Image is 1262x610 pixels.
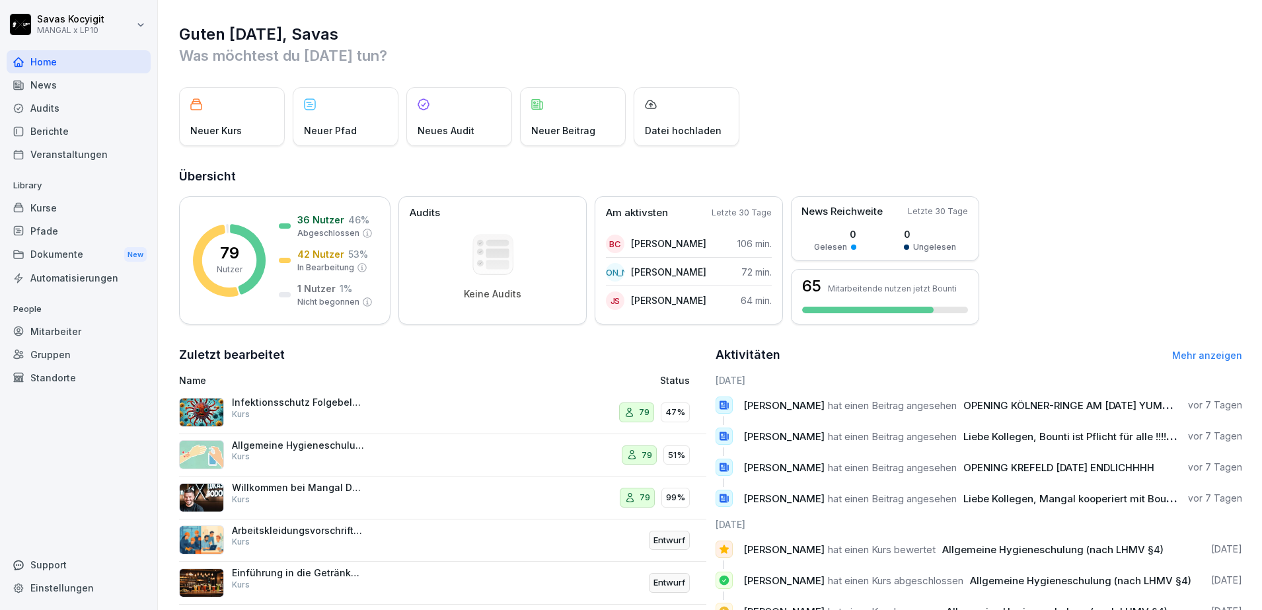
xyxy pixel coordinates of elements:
[7,96,151,120] div: Audits
[179,477,706,519] a: Willkommen bei Mangal Döner x LP10Kurs7999%
[640,491,650,504] p: 79
[904,227,956,241] p: 0
[639,406,650,419] p: 79
[1172,350,1242,361] a: Mehr anzeigen
[642,449,652,462] p: 79
[297,296,359,308] p: Nicht begonnen
[340,282,352,295] p: 1 %
[1188,461,1242,474] p: vor 7 Tagen
[1188,492,1242,505] p: vor 7 Tagen
[348,247,368,261] p: 53 %
[741,293,772,307] p: 64 min.
[606,206,668,221] p: Am aktivsten
[179,24,1242,45] h1: Guten [DATE], Savas
[7,576,151,599] a: Einstellungen
[232,482,364,494] p: Willkommen bei Mangal Döner x LP10
[179,440,224,469] img: gxsnf7ygjsfsmxd96jxi4ufn.png
[179,45,1242,66] p: Was möchtest du [DATE] tun?
[828,284,957,293] p: Mitarbeitende nutzen jetzt Bounti
[814,227,856,241] p: 0
[716,373,1243,387] h6: [DATE]
[7,143,151,166] div: Veranstaltungen
[631,293,706,307] p: [PERSON_NAME]
[7,175,151,196] p: Library
[828,399,957,412] span: hat einen Beitrag angesehen
[232,397,364,408] p: Infektionsschutz Folgebelehrung (nach §43 IfSG)
[232,451,250,463] p: Kurs
[464,288,521,300] p: Keine Audits
[297,262,354,274] p: In Bearbeitung
[7,343,151,366] a: Gruppen
[232,494,250,506] p: Kurs
[645,124,722,137] p: Datei hochladen
[297,227,359,239] p: Abgeschlossen
[410,206,440,221] p: Audits
[666,491,685,504] p: 99%
[7,553,151,576] div: Support
[963,461,1154,474] span: OPENING KREFELD [DATE] ENDLICHHHH
[668,449,685,462] p: 51%
[304,124,357,137] p: Neuer Pfad
[7,73,151,96] div: News
[7,219,151,243] a: Pfade
[7,120,151,143] a: Berichte
[913,241,956,253] p: Ungelesen
[179,346,706,364] h2: Zuletzt bearbeitet
[232,536,250,548] p: Kurs
[232,579,250,591] p: Kurs
[828,574,963,587] span: hat einen Kurs abgeschlossen
[743,492,825,505] span: [PERSON_NAME]
[220,245,239,261] p: 79
[7,366,151,389] a: Standorte
[653,576,685,590] p: Entwurf
[179,568,224,597] img: hrooaq08pu8a7t8j1istvdhr.png
[716,346,780,364] h2: Aktivitäten
[418,124,474,137] p: Neues Audit
[179,434,706,477] a: Allgemeine Hygieneschulung (nach LHMV §4)Kurs7951%
[606,291,624,310] div: JS
[232,408,250,420] p: Kurs
[217,264,242,276] p: Nutzer
[828,430,957,443] span: hat einen Beitrag angesehen
[7,243,151,267] div: Dokumente
[1211,574,1242,587] p: [DATE]
[7,196,151,219] a: Kurse
[297,247,344,261] p: 42 Nutzer
[743,543,825,556] span: [PERSON_NAME]
[7,243,151,267] a: DokumenteNew
[660,373,690,387] p: Status
[970,574,1191,587] span: Allgemeine Hygieneschulung (nach LHMV §4)
[828,543,936,556] span: hat einen Kurs bewertet
[1211,543,1242,556] p: [DATE]
[737,237,772,250] p: 106 min.
[179,562,706,605] a: Einführung in die Getränkeangebot bei Mangal DönerKursEntwurf
[297,282,336,295] p: 1 Nutzer
[743,399,825,412] span: [PERSON_NAME]
[743,430,825,443] span: [PERSON_NAME]
[179,167,1242,186] h2: Übersicht
[606,235,624,253] div: BC
[7,266,151,289] a: Automatisierungen
[741,265,772,279] p: 72 min.
[802,278,821,294] h3: 65
[179,483,224,512] img: x022m68my2ctsma9dgr7k5hg.png
[828,492,957,505] span: hat einen Beitrag angesehen
[908,206,968,217] p: Letzte 30 Tage
[942,543,1164,556] span: Allgemeine Hygieneschulung (nach LHMV §4)
[665,406,685,419] p: 47%
[743,574,825,587] span: [PERSON_NAME]
[1188,399,1242,412] p: vor 7 Tagen
[232,439,364,451] p: Allgemeine Hygieneschulung (nach LHMV §4)
[7,50,151,73] a: Home
[179,519,706,562] a: Arbeitskleidungsvorschriften für MitarbeiterKursEntwurf
[232,525,364,537] p: Arbeitskleidungsvorschriften für Mitarbeiter
[179,398,224,427] img: entcvvv9bcs7udf91dfe67uz.png
[179,373,509,387] p: Name
[653,534,685,547] p: Entwurf
[124,247,147,262] div: New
